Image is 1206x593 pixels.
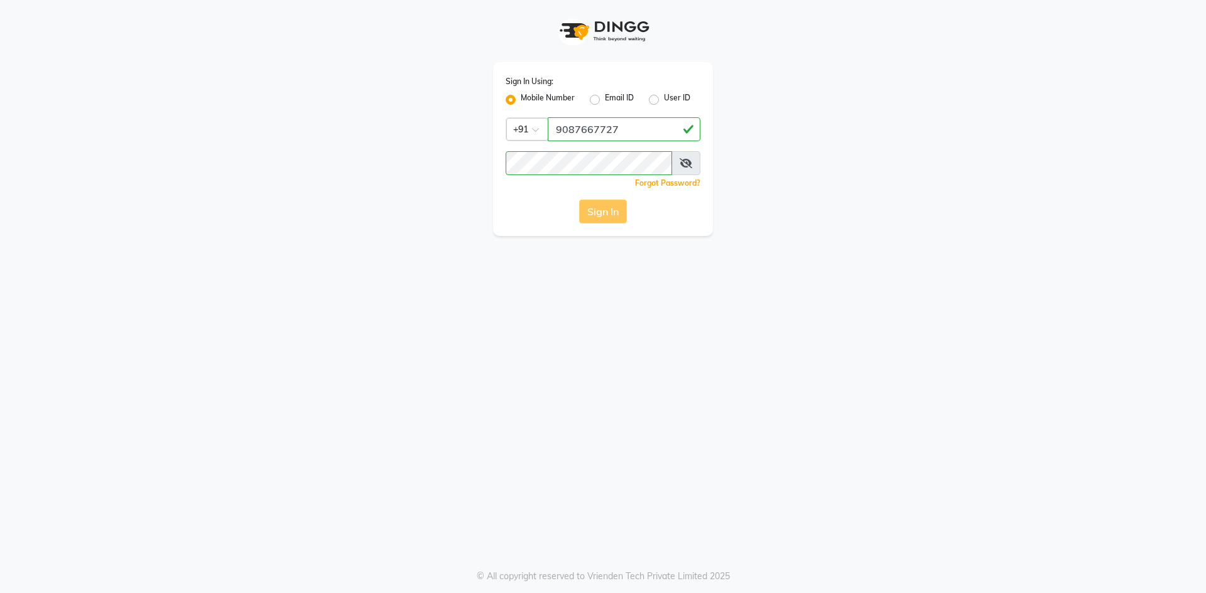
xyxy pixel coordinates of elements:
[521,92,575,107] label: Mobile Number
[605,92,634,107] label: Email ID
[506,76,553,87] label: Sign In Using:
[664,92,690,107] label: User ID
[548,117,700,141] input: Username
[553,13,653,50] img: logo1.svg
[506,151,672,175] input: Username
[635,178,700,188] a: Forgot Password?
